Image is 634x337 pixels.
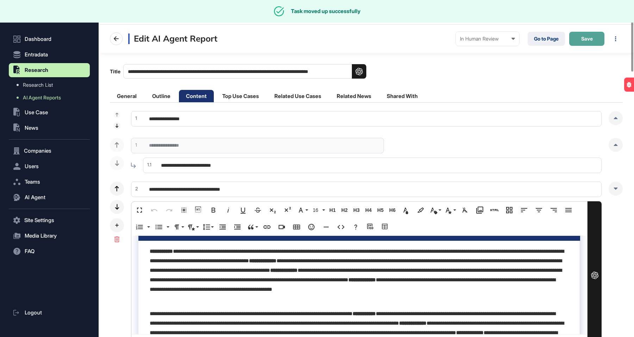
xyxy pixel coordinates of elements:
[164,220,170,234] button: Unordered List
[363,203,374,217] button: H4
[25,164,39,169] span: Users
[334,220,348,234] button: Code View
[528,32,565,46] a: Go to Page
[9,63,90,77] button: Research
[517,203,531,217] button: Align Left
[215,90,266,102] li: Top Use Cases
[25,249,35,254] span: FAQ
[145,220,151,234] button: Ordered List
[172,220,185,234] button: Paragraph Format
[458,203,472,217] button: Clear Formatting
[327,203,338,217] button: H1
[131,115,137,122] div: 1
[380,90,425,102] li: Shared With
[488,203,501,217] button: Add HTML
[25,179,40,185] span: Teams
[9,48,90,62] button: Entradata
[131,185,138,192] div: 2
[128,33,217,44] h3: Edit AI Agent Report
[547,203,560,217] button: Align Right
[275,220,288,234] button: Insert Video
[291,8,360,14] div: Task moved up successfully
[25,110,48,115] span: Use Case
[251,203,265,217] button: Strikethrough (Ctrl+S)
[25,67,48,73] span: Research
[330,90,378,102] li: Related News
[192,203,205,217] button: Show blocks
[9,121,90,135] button: News
[399,203,412,217] button: Text Color
[9,105,90,120] button: Use Case
[162,203,176,217] button: Redo (Ctrl+Shift+Z)
[131,142,137,149] div: 1
[9,229,90,243] button: Media Library
[231,220,244,234] button: Increase Indent (Ctrl+])
[110,64,366,79] label: Title
[25,195,45,200] span: AI Agent
[296,203,309,217] button: Font Family
[9,244,90,258] button: FAQ
[339,203,350,217] button: H2
[581,36,593,41] span: Save
[186,220,200,234] button: Paragraph Style
[351,203,362,217] button: H3
[532,203,546,217] button: Align Center
[503,203,516,217] button: Responsive Layout
[349,220,362,234] button: Help (Ctrl+/)
[260,220,274,234] button: Insert Link (Ctrl+K)
[364,220,377,234] button: Add source URL
[12,79,90,91] a: Research List
[148,203,161,217] button: Undo (Ctrl+Z)
[363,207,374,213] span: H4
[305,220,318,234] button: Emoticons
[216,220,229,234] button: Decrease Indent (Ctrl+[)
[387,207,398,213] span: H6
[9,306,90,320] a: Logout
[25,125,38,131] span: News
[429,203,442,217] button: Inline Class
[460,36,515,42] div: In Human Review
[290,220,303,234] button: Insert Table
[201,220,215,234] button: Line Height
[9,213,90,227] button: Site Settings
[9,190,90,204] button: AI Agent
[443,203,457,217] button: Inline Style
[9,175,90,189] button: Teams
[281,203,294,217] button: Superscript
[267,90,328,102] li: Related Use Cases
[327,207,338,213] span: H1
[222,203,235,217] button: Italic (Ctrl+I)
[207,203,220,217] button: Bold (Ctrl+B)
[25,310,42,315] span: Logout
[9,144,90,158] button: Companies
[25,233,57,239] span: Media Library
[143,161,151,168] div: 1.1
[379,220,392,234] button: Table Builder
[133,203,146,217] button: Fullscreen
[266,203,279,217] button: Subscript
[245,220,259,234] button: Quote
[110,90,144,102] li: General
[310,203,326,217] button: 16
[387,203,398,217] button: H6
[569,32,604,46] button: Save
[339,207,350,213] span: H2
[9,159,90,173] button: Users
[24,148,51,154] span: Companies
[25,52,48,57] span: Entradata
[24,217,54,223] span: Site Settings
[473,203,486,217] button: Media Library
[9,32,90,46] a: Dashboard
[319,220,333,234] button: Insert Horizontal Line
[179,90,214,102] li: Content
[351,207,362,213] span: H3
[177,203,191,217] button: Select All
[562,203,575,217] button: Align Justify
[25,36,51,42] span: Dashboard
[12,91,90,104] a: AI Agent Reports
[375,203,386,217] button: H5
[375,207,386,213] span: H5
[414,203,427,217] button: Background Color
[236,203,250,217] button: Underline (Ctrl+U)
[133,220,146,234] button: Ordered List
